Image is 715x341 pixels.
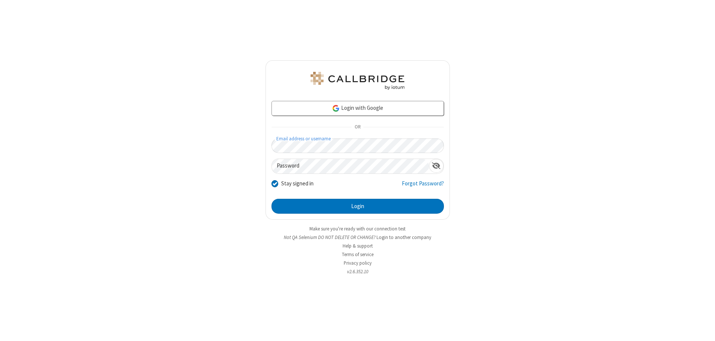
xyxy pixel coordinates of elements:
a: Help & support [343,243,373,249]
img: google-icon.png [332,104,340,112]
span: OR [352,122,363,133]
a: Make sure you're ready with our connection test [309,226,406,232]
a: Login with Google [271,101,444,116]
button: Login [271,199,444,214]
a: Terms of service [342,251,374,258]
a: Privacy policy [344,260,372,266]
button: Login to another company [376,234,431,241]
a: Forgot Password? [402,179,444,194]
label: Stay signed in [281,179,314,188]
div: Show password [429,159,444,173]
li: v2.6.352.10 [266,268,450,275]
img: QA Selenium DO NOT DELETE OR CHANGE [309,72,406,90]
li: Not QA Selenium DO NOT DELETE OR CHANGE? [266,234,450,241]
input: Password [272,159,429,173]
input: Email address or username [271,138,444,153]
